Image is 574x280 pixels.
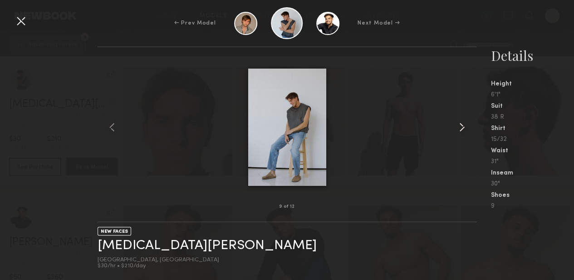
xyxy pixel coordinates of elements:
div: 9 [491,203,574,210]
div: 31" [491,159,574,165]
div: Shirt [491,125,574,132]
div: Inseam [491,170,574,176]
div: Height [491,81,574,87]
div: 9 of 12 [279,205,295,209]
div: 15/32 [491,136,574,143]
div: Shoes [491,192,574,199]
div: 30" [491,181,574,187]
div: [GEOGRAPHIC_DATA], [GEOGRAPHIC_DATA] [98,257,317,263]
a: [MEDICAL_DATA][PERSON_NAME] [98,239,317,253]
div: 38 R [491,114,574,120]
div: Details [491,46,574,65]
div: ← Prev Model [174,19,216,27]
div: $30/hr • $210/day [98,263,317,269]
div: NEW FACES [98,227,131,235]
div: Waist [491,148,574,154]
div: Next Model → [358,19,400,27]
div: Suit [491,103,574,110]
div: 6'1" [491,92,574,98]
